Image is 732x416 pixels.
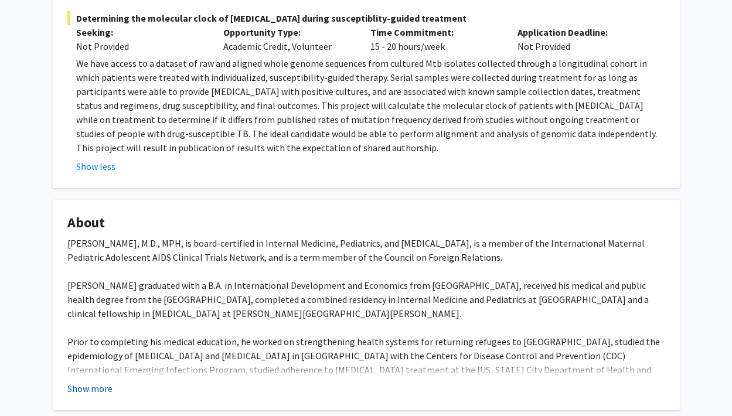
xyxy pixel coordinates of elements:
p: Opportunity Type: [223,25,353,39]
p: Time Commitment: [370,25,500,39]
div: Not Provided [509,25,656,53]
div: Not Provided [76,39,206,53]
p: Application Deadline: [517,25,647,39]
button: Show more [67,381,113,395]
p: Seeking: [76,25,206,39]
button: Show less [76,159,115,173]
h4: About [67,214,665,231]
div: Academic Credit, Volunteer [215,25,362,53]
p: We have access to a dataset of raw and aligned whole genome sequences from cultured Mtb isolates ... [76,56,665,155]
span: Determining the molecular clock of [MEDICAL_DATA] during susceptiblity-guided treatment [67,11,665,25]
iframe: Chat [9,363,50,407]
div: 15 - 20 hours/week [362,25,509,53]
